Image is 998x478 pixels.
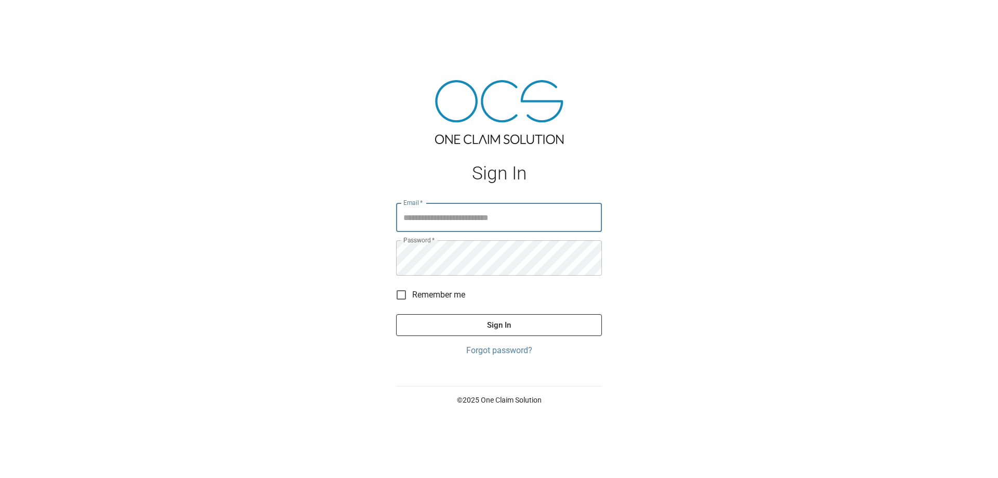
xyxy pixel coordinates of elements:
p: © 2025 One Claim Solution [396,395,602,405]
h1: Sign In [396,163,602,184]
a: Forgot password? [396,344,602,357]
label: Password [403,236,435,244]
img: ocs-logo-white-transparent.png [12,6,54,27]
button: Sign In [396,314,602,336]
img: ocs-logo-tra.png [435,80,563,144]
span: Remember me [412,289,465,301]
label: Email [403,198,423,207]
